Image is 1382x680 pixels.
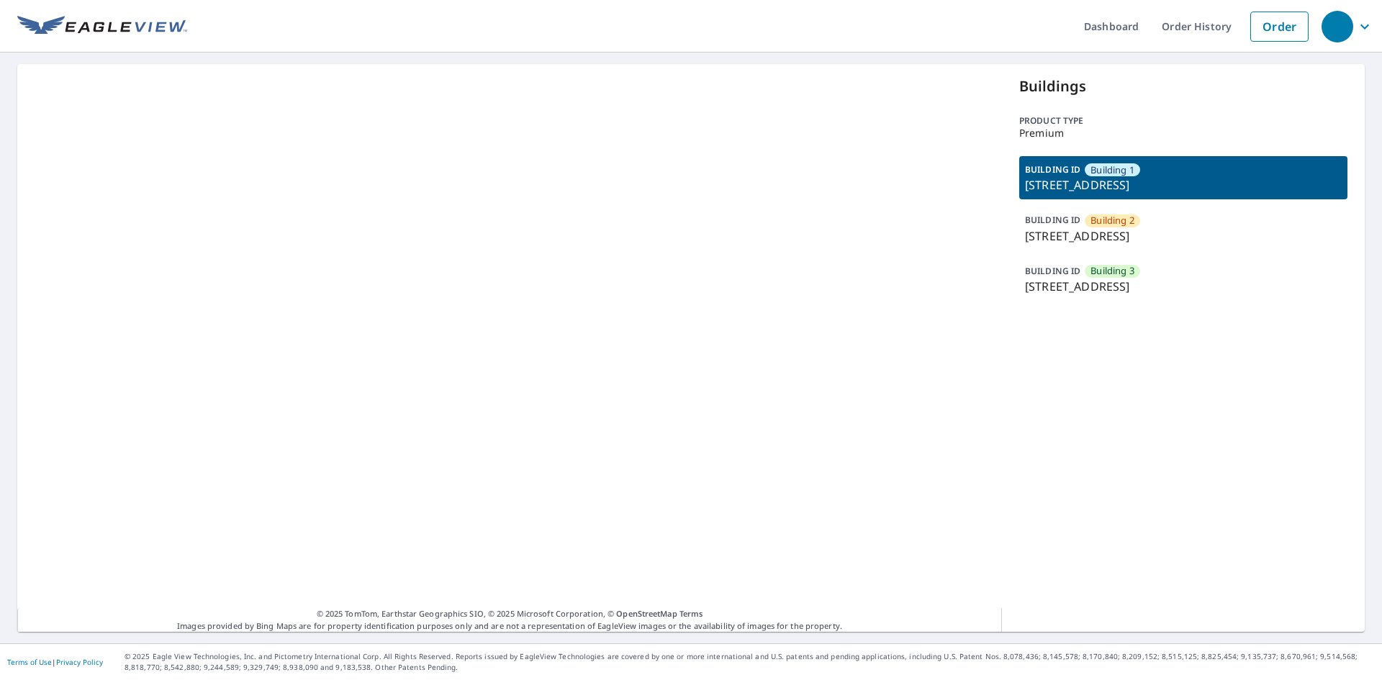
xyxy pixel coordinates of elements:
a: Privacy Policy [56,657,103,667]
a: Order [1250,12,1309,42]
p: [STREET_ADDRESS] [1025,176,1342,194]
a: Terms of Use [7,657,52,667]
p: [STREET_ADDRESS] [1025,227,1342,245]
p: BUILDING ID [1025,265,1080,277]
p: Premium [1019,127,1347,139]
p: Images provided by Bing Maps are for property identification purposes only and are not a represen... [17,608,1002,632]
p: Product type [1019,114,1347,127]
span: Building 2 [1090,214,1134,227]
p: BUILDING ID [1025,163,1080,176]
p: [STREET_ADDRESS] [1025,278,1342,295]
a: Terms [679,608,703,619]
span: © 2025 TomTom, Earthstar Geographics SIO, © 2025 Microsoft Corporation, © [317,608,703,620]
p: Buildings [1019,76,1347,97]
span: Building 3 [1090,264,1134,278]
p: | [7,658,103,666]
p: BUILDING ID [1025,214,1080,226]
span: Building 1 [1090,163,1134,177]
p: © 2025 Eagle View Technologies, Inc. and Pictometry International Corp. All Rights Reserved. Repo... [125,651,1375,673]
a: OpenStreetMap [616,608,677,619]
img: EV Logo [17,16,187,37]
